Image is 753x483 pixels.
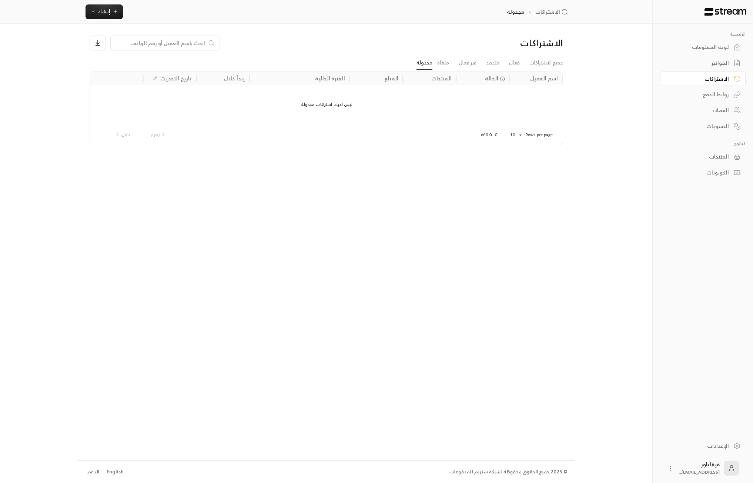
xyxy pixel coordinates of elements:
[224,74,245,83] div: يبدأ خلال
[669,107,729,114] div: العملاء
[459,56,476,69] a: غير فعال
[530,74,558,83] div: اسم العميل
[506,130,524,140] div: 10
[660,40,746,54] a: لوحة المعلومات
[660,119,746,133] a: التسويات
[660,103,746,118] a: العملاء
[115,39,205,47] input: ابحث باسم العميل أو رقم الهاتف
[416,56,432,70] a: مجدولة
[660,56,746,70] a: الفواتير
[160,74,192,83] div: تاريخ التحديث
[660,87,746,102] a: روابط الدفع
[669,91,729,98] div: روابط الدفع
[704,8,747,16] img: Logo
[524,132,553,138] p: Rows per page:
[660,141,746,147] p: كتالوج
[98,7,110,16] span: إنشاء
[529,56,563,69] a: جميع الاشتراكات
[449,468,568,476] div: © 2025 جميع الحقوق محفوظة لشركة ستريم للمدفوعات.
[431,74,452,83] div: المنتجات
[450,37,563,49] div: الاشتراكات
[669,43,729,51] div: لوحة المعلومات
[660,31,746,37] p: الرئيسية
[669,123,729,130] div: التسويات
[679,461,720,476] div: فيقا باور .
[151,74,160,83] button: Sort
[660,150,746,164] a: المنتجات
[507,8,524,16] p: مجدولة
[384,74,398,83] div: المبلغ
[486,56,499,69] a: متجمد
[679,468,720,476] span: [EMAIL_ADDRESS]....
[485,74,499,82] span: الحالة
[669,153,729,160] div: المنتجات
[85,465,102,479] a: الدعم
[86,4,123,19] button: إنشاء
[507,8,570,16] nav: breadcrumb
[509,56,520,69] a: فعال
[90,85,563,124] div: ليس لديك اشتراكات مجدولة.
[660,71,746,86] a: الاشتراكات
[669,169,729,176] div: الكوبونات
[669,59,729,67] div: الفواتير
[669,75,729,83] div: الاشتراكات
[660,439,746,453] a: الإعدادات
[660,166,746,180] a: الكوبونات
[535,8,570,16] a: الاشتراكات
[437,56,449,69] a: ملغاة
[669,442,729,450] div: الإعدادات
[481,132,498,138] p: 0–0 of 0
[107,468,124,476] div: English
[315,74,345,83] div: الفترة الحالية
